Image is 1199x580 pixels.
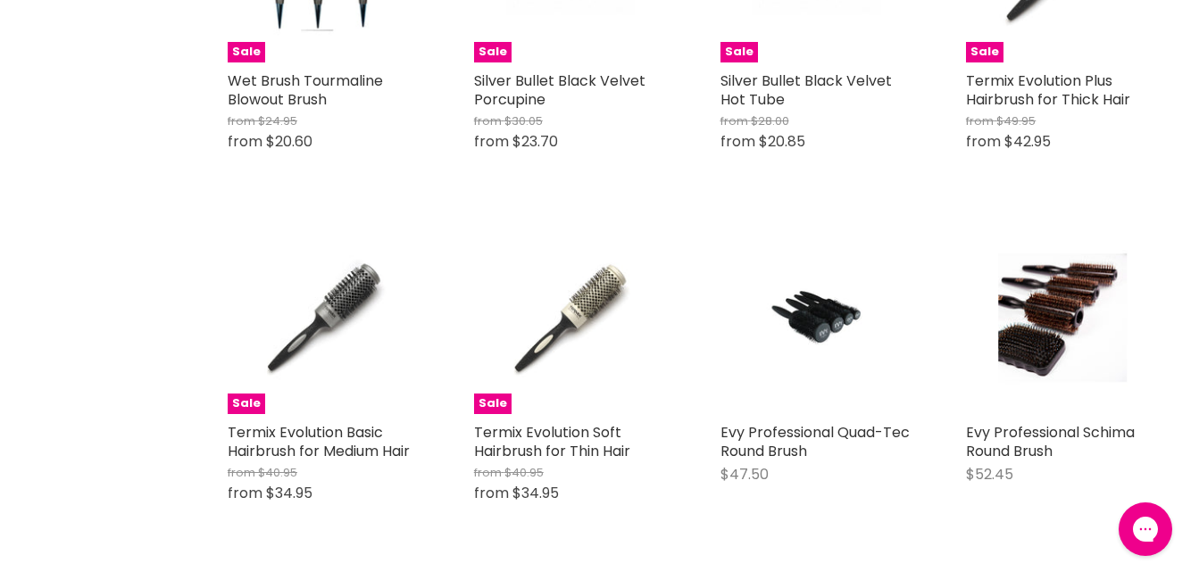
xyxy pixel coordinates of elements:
[506,222,635,415] img: Termix Evolution Soft Hairbrush for Thin Hair
[474,42,512,62] span: Sale
[228,42,265,62] span: Sale
[720,464,769,485] span: $47.50
[966,70,1130,110] a: Termix Evolution Plus Hairbrush for Thick Hair
[228,464,255,481] span: from
[258,464,297,481] span: $40.95
[474,70,645,110] a: Silver Bullet Black Velvet Porcupine
[966,222,1159,415] a: Evy Professional Schima Round Brush
[966,42,1003,62] span: Sale
[228,394,265,414] span: Sale
[966,422,1135,461] a: Evy Professional Schima Round Brush
[266,483,312,503] span: $34.95
[720,131,755,152] span: from
[228,222,420,415] a: Termix Evolution Basic Hairbrush for Medium HairSale
[966,464,1013,485] span: $52.45
[1004,131,1051,152] span: $42.95
[1110,496,1181,562] iframe: Gorgias live chat messenger
[512,131,558,152] span: $23.70
[228,131,262,152] span: from
[474,483,509,503] span: from
[966,131,1001,152] span: from
[228,483,262,503] span: from
[720,422,910,461] a: Evy Professional Quad-Tec Round Brush
[720,112,748,129] span: from
[998,222,1127,415] img: Evy Professional Schima Round Brush
[228,422,410,461] a: Termix Evolution Basic Hairbrush for Medium Hair
[474,422,630,461] a: Termix Evolution Soft Hairbrush for Thin Hair
[504,112,543,129] span: $30.05
[504,464,544,481] span: $40.95
[753,222,881,415] img: Evy Professional Quad-Tec Round Brush
[266,131,312,152] span: $20.60
[474,222,667,415] a: Termix Evolution Soft Hairbrush for Thin HairSale
[966,112,994,129] span: from
[228,112,255,129] span: from
[751,112,789,129] span: $28.00
[474,464,502,481] span: from
[474,131,509,152] span: from
[260,222,388,415] img: Termix Evolution Basic Hairbrush for Medium Hair
[512,483,559,503] span: $34.95
[996,112,1036,129] span: $49.95
[474,394,512,414] span: Sale
[720,42,758,62] span: Sale
[474,112,502,129] span: from
[759,131,805,152] span: $20.85
[228,70,383,110] a: Wet Brush Tourmaline Blowout Brush
[720,222,913,415] a: Evy Professional Quad-Tec Round Brush
[258,112,297,129] span: $24.95
[720,70,892,110] a: Silver Bullet Black Velvet Hot Tube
